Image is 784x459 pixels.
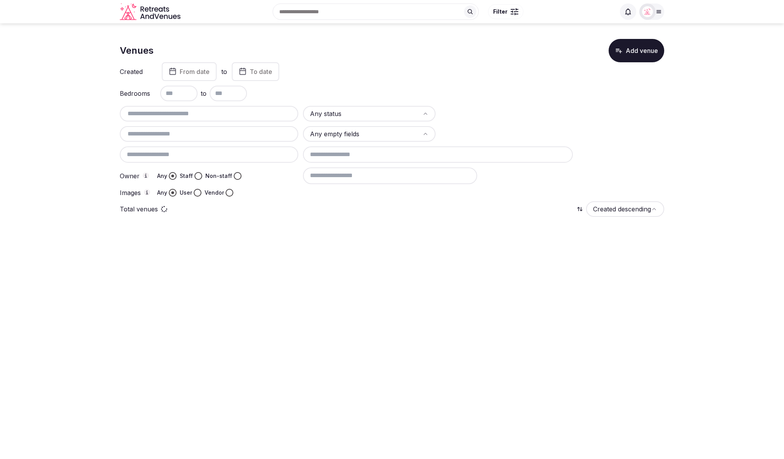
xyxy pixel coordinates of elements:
[250,68,272,76] span: To date
[205,172,232,180] label: Non-staff
[120,44,154,57] h1: Venues
[201,89,206,98] span: to
[221,67,227,76] label: to
[180,172,193,180] label: Staff
[120,3,182,21] a: Visit the homepage
[232,62,279,81] button: To date
[143,172,149,179] button: Owner
[180,189,192,197] label: User
[157,189,167,197] label: Any
[488,4,523,19] button: Filter
[120,172,151,179] label: Owner
[120,90,151,97] label: Bedrooms
[120,189,151,196] label: Images
[120,205,158,213] p: Total venues
[120,69,151,75] label: Created
[205,189,224,197] label: Vendor
[609,39,664,62] button: Add venue
[144,189,150,195] button: Images
[120,3,182,21] svg: Retreats and Venues company logo
[642,6,653,17] img: miaceralde
[180,68,210,76] span: From date
[157,172,167,180] label: Any
[162,62,217,81] button: From date
[493,8,507,16] span: Filter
